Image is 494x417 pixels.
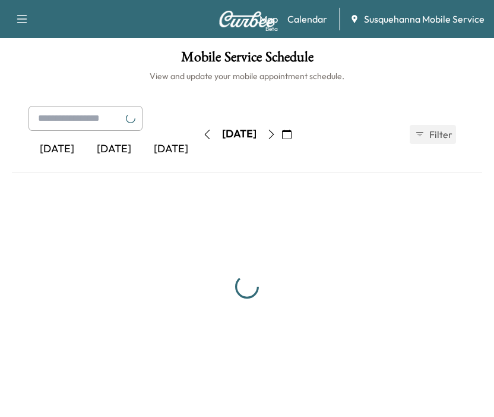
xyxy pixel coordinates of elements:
[28,136,85,163] div: [DATE]
[218,11,275,27] img: Curbee Logo
[287,12,327,26] a: Calendar
[142,136,199,163] div: [DATE]
[410,125,456,144] button: Filter
[364,12,484,26] span: Susquehanna Mobile Service
[429,127,451,142] span: Filter
[12,50,482,70] h1: Mobile Service Schedule
[222,127,256,142] div: [DATE]
[265,24,278,33] div: Beta
[259,12,278,26] a: MapBeta
[12,70,482,82] h6: View and update your mobile appointment schedule.
[85,136,142,163] div: [DATE]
